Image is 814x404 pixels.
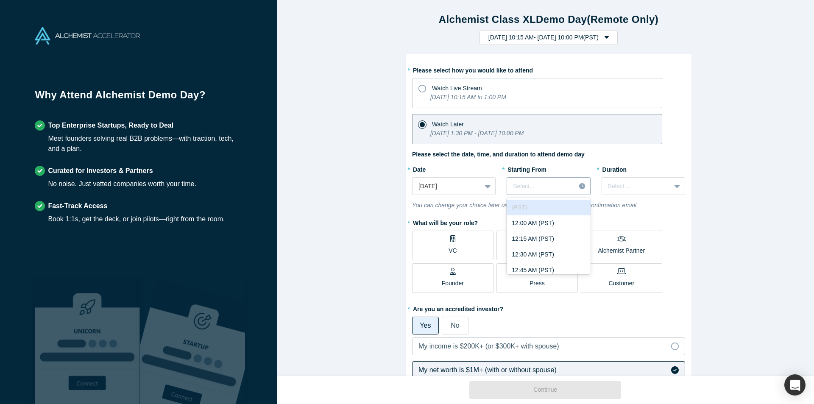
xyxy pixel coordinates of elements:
div: Book 1:1s, get the deck, or join pilots—right from the room. [48,214,225,224]
i: [DATE] 10:15 AM to 1:00 PM [430,94,506,100]
button: Continue [469,381,621,399]
strong: Fast-Track Access [48,202,107,209]
label: Are you an accredited investor? [412,302,685,314]
div: 12:45 AM (PST) [507,262,590,278]
strong: Top Enterprise Startups, Ready to Deal [48,122,173,129]
p: Customer [608,279,634,288]
p: Alchemist Partner [598,246,645,255]
img: Alchemist Accelerator Logo [35,27,140,45]
label: Duration [602,162,685,174]
span: Yes [420,322,431,329]
span: Watch Later [432,121,464,128]
i: You can change your choice later using the link in your registration confirmation email. [412,202,638,209]
label: Please select the date, time, and duration to attend demo day [412,150,585,159]
div: (PST) [507,200,590,215]
img: Prism AI [140,279,245,404]
span: My net worth is $1M+ (with or without spouse) [418,366,557,373]
span: My income is $200K+ (or $300K+ with spouse) [418,343,559,350]
div: 12:00 AM (PST) [507,215,590,231]
div: No noise. Just vetted companies worth your time. [48,179,196,189]
p: Founder [442,279,464,288]
label: Please select how you would like to attend [412,63,685,75]
div: 12:15 AM (PST) [507,231,590,247]
strong: Alchemist Class XL Demo Day (Remote Only) [439,14,658,25]
strong: Curated for Investors & Partners [48,167,153,174]
i: [DATE] 1:30 PM - [DATE] 10:00 PM [430,130,524,137]
div: Meet founders solving real B2B problems—with traction, tech, and a plan. [48,134,242,154]
span: Watch Live Stream [432,85,482,92]
p: VC [449,246,457,255]
label: Starting From [507,162,546,174]
label: What will be your role? [412,216,685,228]
p: Press [530,279,545,288]
div: 12:30 AM (PST) [507,247,590,262]
img: Robust Technologies [35,279,140,404]
span: No [451,322,459,329]
button: [DATE] 10:15 AM- [DATE] 10:00 PM(PST) [479,30,618,45]
label: Date [412,162,496,174]
h1: Why Attend Alchemist Demo Day? [35,87,242,109]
